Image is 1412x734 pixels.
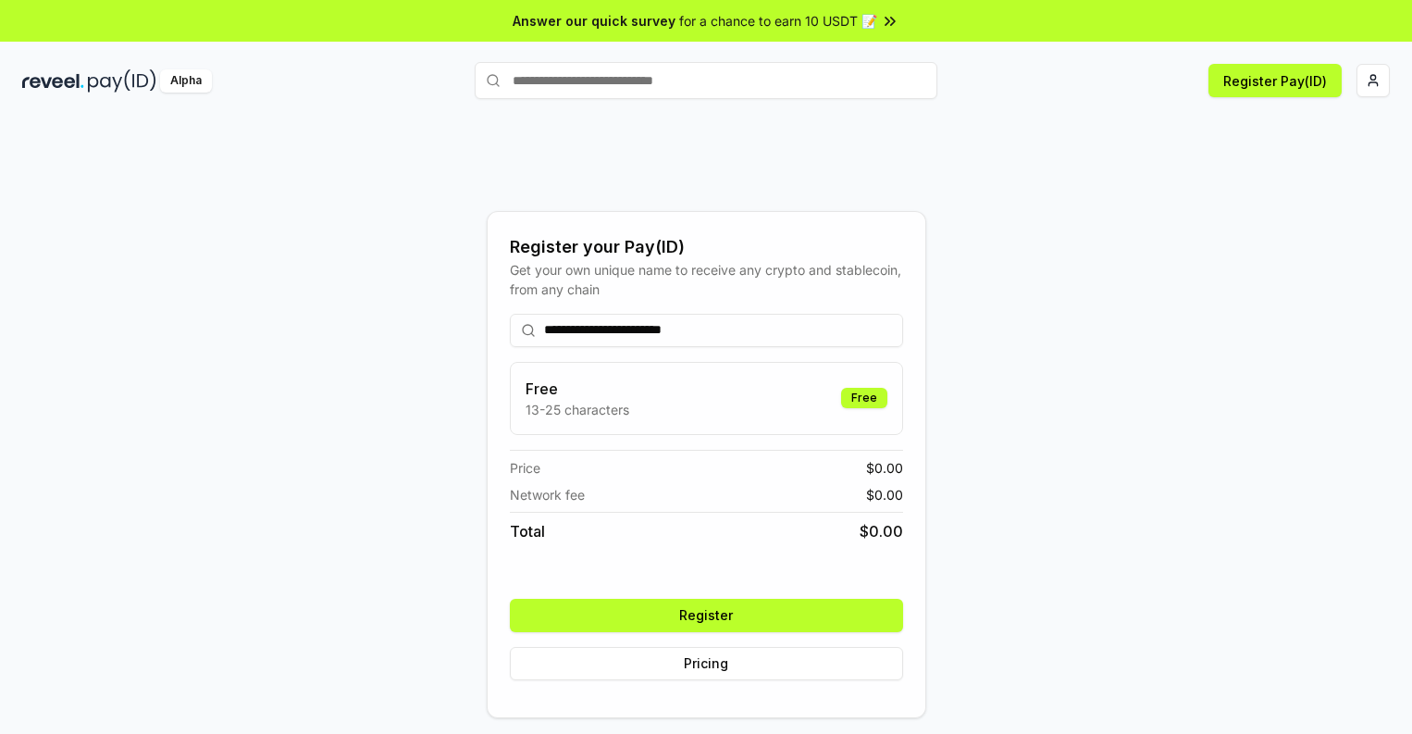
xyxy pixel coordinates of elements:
[510,234,903,260] div: Register your Pay(ID)
[866,458,903,478] span: $ 0.00
[510,260,903,299] div: Get your own unique name to receive any crypto and stablecoin, from any chain
[866,485,903,504] span: $ 0.00
[510,520,545,542] span: Total
[510,599,903,632] button: Register
[860,520,903,542] span: $ 0.00
[510,647,903,680] button: Pricing
[513,11,675,31] span: Answer our quick survey
[160,69,212,93] div: Alpha
[526,378,629,400] h3: Free
[1208,64,1342,97] button: Register Pay(ID)
[679,11,877,31] span: for a chance to earn 10 USDT 📝
[88,69,156,93] img: pay_id
[841,388,887,408] div: Free
[22,69,84,93] img: reveel_dark
[510,485,585,504] span: Network fee
[510,458,540,478] span: Price
[526,400,629,419] p: 13-25 characters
